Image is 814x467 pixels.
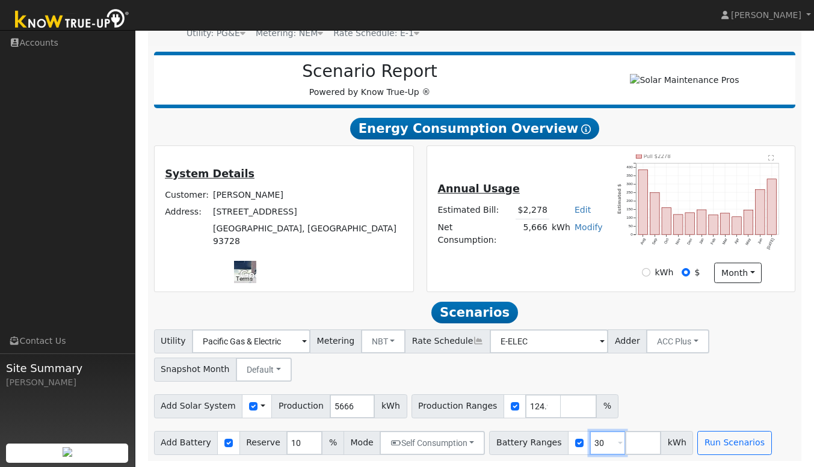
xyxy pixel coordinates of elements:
rect: onclick="" [697,210,707,234]
text: 0 [631,232,633,236]
span: Reserve [239,431,288,455]
img: Solar Maintenance Pros [630,74,739,87]
span: Energy Consumption Overview [350,118,599,139]
div: Powered by Know True-Up ® [160,61,580,99]
text: 200 [626,198,633,203]
span: Site Summary [6,360,129,376]
text: Apr [733,237,739,245]
div: Utility: PG&E [187,27,245,40]
text: Jun [757,237,763,245]
label: $ [695,266,700,279]
rect: onclick="" [709,215,718,235]
img: Know True-Up [9,7,135,34]
rect: onclick="" [685,213,695,234]
span: Add Solar System [154,394,243,418]
span: Utility [154,329,193,353]
text: Sep [651,237,658,245]
span: Snapshot Month [154,358,237,382]
text: May [745,237,752,245]
text: 50 [629,224,633,228]
rect: onclick="" [767,179,777,234]
button: Default [236,358,292,382]
button: Self Consumption [380,431,485,455]
u: Annual Usage [437,183,519,195]
a: Terms (opens in new tab) [236,275,253,282]
rect: onclick="" [638,169,648,234]
input: Select a Rate Schedule [490,329,608,353]
u: System Details [165,168,254,180]
span: Alias: E1 [333,28,419,38]
a: Modify [575,222,603,232]
text: Estimated $ [617,184,622,214]
rect: onclick="" [756,189,765,234]
button: NBT [361,329,406,353]
text: 400 [626,165,633,169]
text: Jan [698,237,705,245]
rect: onclick="" [744,210,753,234]
td: [PERSON_NAME] [211,187,405,204]
td: kWh [549,219,572,248]
rect: onclick="" [650,193,660,235]
td: Customer: [163,187,211,204]
span: Mode [344,431,380,455]
text: Oct [663,237,670,245]
text: 150 [626,207,633,211]
button: Run Scenarios [697,431,771,455]
rect: onclick="" [674,215,683,234]
a: Open this area in Google Maps (opens a new window) [237,267,277,283]
rect: onclick="" [662,207,671,234]
img: retrieve [63,447,72,457]
a: Edit [575,205,591,215]
span: Adder [608,329,647,353]
text: Pull $2278 [644,153,671,159]
text: 350 [626,173,633,177]
span: Production [271,394,330,418]
td: Address: [163,204,211,221]
rect: onclick="" [732,217,742,235]
span: Rate Schedule [405,329,490,353]
text: 250 [626,190,633,194]
text: Dec [686,237,693,245]
rect: onclick="" [721,213,730,234]
span: % [596,394,618,418]
td: 5,666 [516,219,549,248]
span: [PERSON_NAME] [731,10,801,20]
div: Metering: NEM [256,27,323,40]
text: Nov [674,237,681,245]
input: kWh [642,268,650,276]
span: Add Battery [154,431,218,455]
text:  [769,154,774,160]
span: Metering [310,329,362,353]
input: $ [682,268,690,276]
span: % [322,431,344,455]
text: [DATE] [766,237,775,250]
span: Battery Ranges [489,431,569,455]
td: [STREET_ADDRESS] [211,204,405,221]
td: Estimated Bill: [436,202,516,219]
button: ACC Plus [646,329,709,353]
h2: Scenario Report [166,61,573,82]
button: month [714,263,762,283]
text: Feb [710,237,717,245]
td: $2,278 [516,202,549,219]
i: Show Help [581,124,591,134]
text: Aug [640,237,646,245]
span: Production Ranges [412,394,504,418]
td: [GEOGRAPHIC_DATA], [GEOGRAPHIC_DATA] 93728 [211,221,405,250]
text: 100 [626,215,633,219]
text: 300 [626,182,633,186]
img: Google [237,267,277,283]
span: kWh [374,394,407,418]
td: Net Consumption: [436,219,516,248]
span: kWh [661,431,693,455]
input: Select a Utility [192,329,310,353]
label: kWh [655,266,673,279]
div: [PERSON_NAME] [6,376,129,389]
text: Mar [721,237,728,245]
span: Scenarios [431,302,517,323]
